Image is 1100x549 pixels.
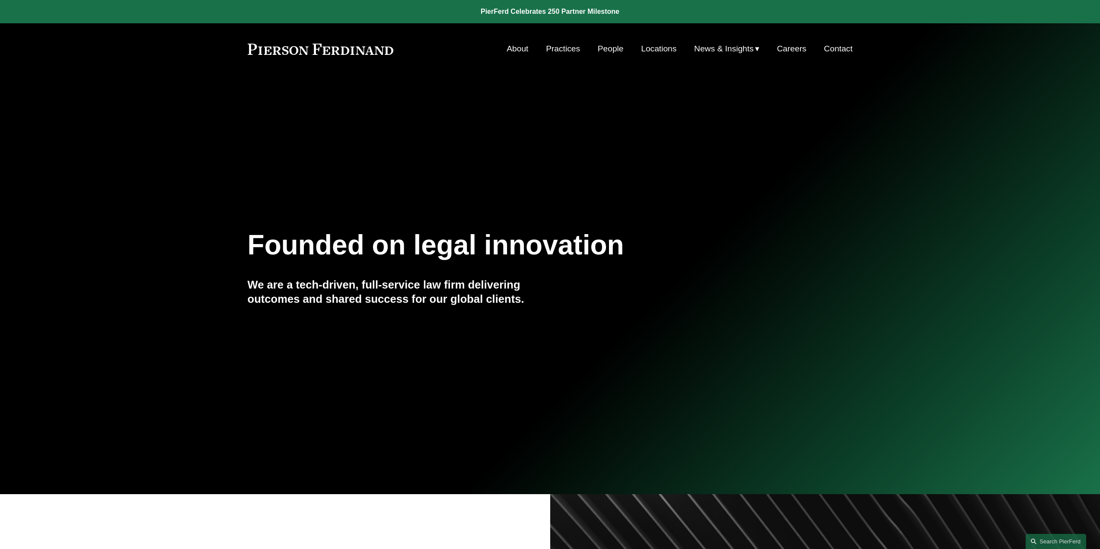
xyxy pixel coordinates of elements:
a: Locations [641,41,676,57]
a: About [507,41,528,57]
a: Search this site [1026,534,1086,549]
h1: Founded on legal innovation [248,229,752,261]
a: Practices [546,41,580,57]
h4: We are a tech-driven, full-service law firm delivering outcomes and shared success for our global... [248,278,550,306]
a: Careers [777,41,806,57]
a: folder dropdown [694,41,759,57]
a: Contact [824,41,852,57]
a: People [598,41,624,57]
span: News & Insights [694,41,754,57]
